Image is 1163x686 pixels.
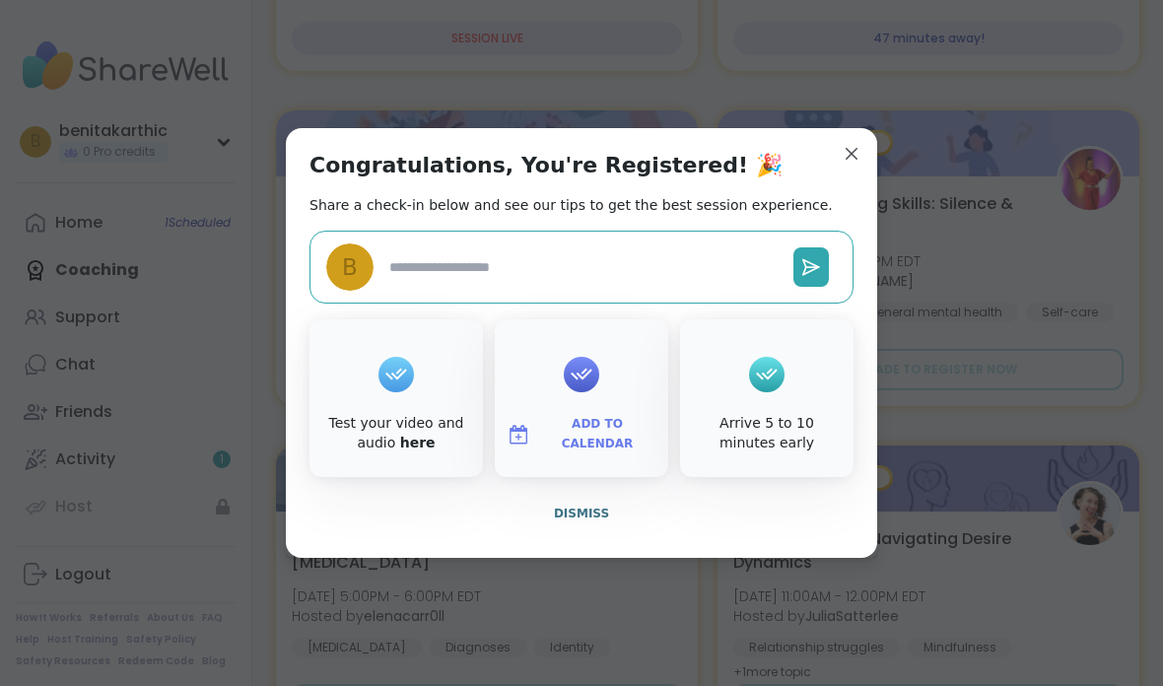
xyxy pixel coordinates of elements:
[684,414,850,452] div: Arrive 5 to 10 minutes early
[499,414,664,455] button: Add to Calendar
[313,414,479,452] div: Test your video and audio
[400,435,436,450] a: here
[309,152,783,179] h1: Congratulations, You're Registered! 🎉
[507,423,530,446] img: ShareWell Logomark
[342,250,358,285] span: b
[554,507,609,520] span: Dismiss
[309,493,854,534] button: Dismiss
[538,415,656,453] span: Add to Calendar
[309,195,833,215] h2: Share a check-in below and see our tips to get the best session experience.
